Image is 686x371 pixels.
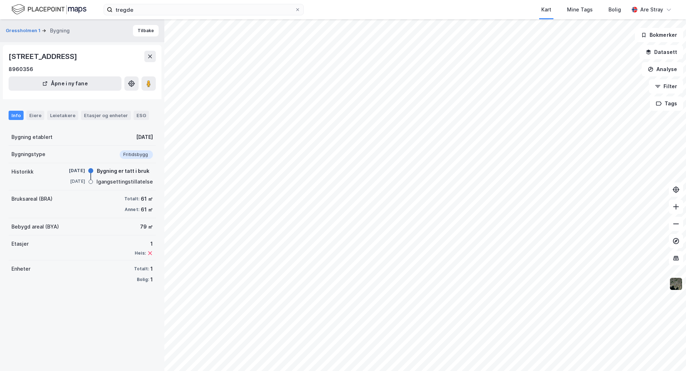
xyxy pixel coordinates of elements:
div: [DATE] [56,167,85,174]
div: Bygning etablert [11,133,53,141]
div: Bygning [50,26,70,35]
button: Datasett [640,45,683,59]
div: Enheter [11,265,30,273]
div: Leietakere [47,111,78,120]
button: Tags [650,96,683,111]
div: Totalt: [134,266,149,272]
div: Annet: [125,207,139,212]
div: 1 [135,240,153,248]
div: ESG [134,111,149,120]
div: Mine Tags [567,5,593,14]
div: Etasjer [11,240,29,248]
button: Analyse [642,62,683,76]
div: 61 ㎡ [141,205,153,214]
div: Kart [541,5,551,14]
button: Filter [649,79,683,94]
div: Etasjer og enheter [84,112,128,119]
div: Bygningstype [11,150,45,159]
div: Historikk [11,167,34,176]
div: Info [9,111,24,120]
div: Eiere [26,111,44,120]
div: [STREET_ADDRESS] [9,51,79,62]
div: Bebygd areal (BYA) [11,222,59,231]
div: Bolig [608,5,621,14]
input: Søk på adresse, matrikkel, gårdeiere, leietakere eller personer [113,4,295,15]
iframe: Chat Widget [650,337,686,371]
div: [DATE] [56,178,85,185]
div: 61 ㎡ [141,195,153,203]
button: Gressholmen 1 [6,27,42,34]
button: Åpne i ny fane [9,76,121,91]
div: [DATE] [136,133,153,141]
button: Bokmerker [635,28,683,42]
div: Bruksareal (BRA) [11,195,53,203]
div: 1 [150,275,153,284]
div: Igangsettingstillatelse [96,177,153,186]
div: 1 [150,265,153,273]
img: 9k= [669,277,683,291]
div: Are Stray [640,5,663,14]
div: Bolig: [137,277,149,282]
div: Bygning er tatt i bruk [97,167,149,175]
div: Totalt: [124,196,139,202]
div: 79 ㎡ [140,222,153,231]
div: 8960356 [9,65,33,74]
div: Heis: [135,250,146,256]
button: Tilbake [133,25,159,36]
img: logo.f888ab2527a4732fd821a326f86c7f29.svg [11,3,86,16]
